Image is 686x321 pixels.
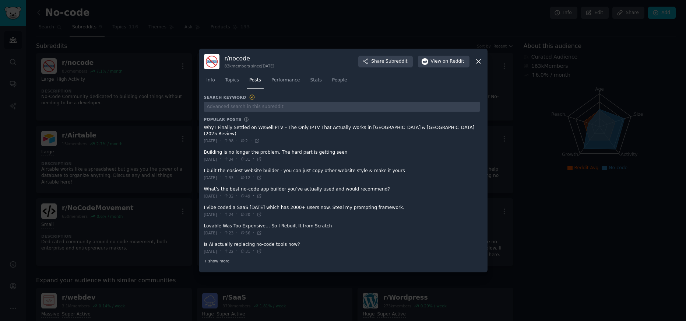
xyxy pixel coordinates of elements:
[271,77,300,84] span: Performance
[204,74,218,90] a: Info
[224,157,233,162] span: 34
[204,230,217,235] span: [DATE]
[219,211,221,218] span: ·
[207,77,215,84] span: Info
[247,74,264,90] a: Posts
[236,193,238,199] span: ·
[253,156,254,163] span: ·
[308,74,324,90] a: Stats
[240,249,250,254] span: 31
[443,58,464,65] span: on Reddit
[253,174,254,181] span: ·
[204,175,217,180] span: [DATE]
[204,138,217,143] span: [DATE]
[204,94,256,101] h3: Search Keyword
[386,58,407,65] span: Subreddit
[224,138,233,143] span: 98
[236,211,238,218] span: ·
[253,193,254,199] span: ·
[236,137,238,144] span: ·
[204,249,217,254] span: [DATE]
[240,175,250,180] span: 12
[224,212,233,217] span: 24
[204,102,480,112] input: Advanced search in this subreddit
[236,230,238,236] span: ·
[204,193,217,199] span: [DATE]
[269,74,303,90] a: Performance
[240,193,250,199] span: 49
[224,230,233,235] span: 23
[204,117,242,122] h3: Popular Posts
[225,55,274,62] h3: r/ nocode
[225,63,274,69] div: 83k members since [DATE]
[236,174,238,181] span: ·
[224,175,233,180] span: 33
[240,230,250,235] span: 56
[225,77,239,84] span: Topics
[219,174,221,181] span: ·
[371,58,407,65] span: Share
[204,157,217,162] span: [DATE]
[236,248,238,255] span: ·
[219,156,221,163] span: ·
[253,230,254,236] span: ·
[330,74,350,90] a: People
[219,137,221,144] span: ·
[204,212,217,217] span: [DATE]
[236,156,238,163] span: ·
[219,230,221,236] span: ·
[223,74,242,90] a: Topics
[310,77,322,84] span: Stats
[240,138,248,143] span: 2
[224,249,233,254] span: 22
[240,157,250,162] span: 31
[219,248,221,255] span: ·
[240,212,250,217] span: 20
[204,258,230,264] span: + show more
[224,193,233,199] span: 32
[358,56,412,67] button: ShareSubreddit
[219,193,221,199] span: ·
[431,58,464,65] span: View
[250,137,252,144] span: ·
[253,211,254,218] span: ·
[204,54,219,69] img: nocode
[418,56,469,67] button: Viewon Reddit
[249,77,261,84] span: Posts
[253,248,254,255] span: ·
[332,77,347,84] span: People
